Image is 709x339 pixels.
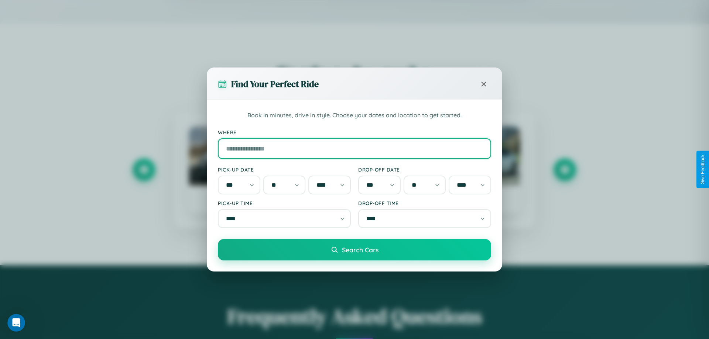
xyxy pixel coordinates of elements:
[218,111,491,120] p: Book in minutes, drive in style. Choose your dates and location to get started.
[218,200,351,206] label: Pick-up Time
[218,129,491,135] label: Where
[231,78,319,90] h3: Find Your Perfect Ride
[218,166,351,173] label: Pick-up Date
[358,166,491,173] label: Drop-off Date
[342,246,379,254] span: Search Cars
[358,200,491,206] label: Drop-off Time
[218,239,491,260] button: Search Cars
